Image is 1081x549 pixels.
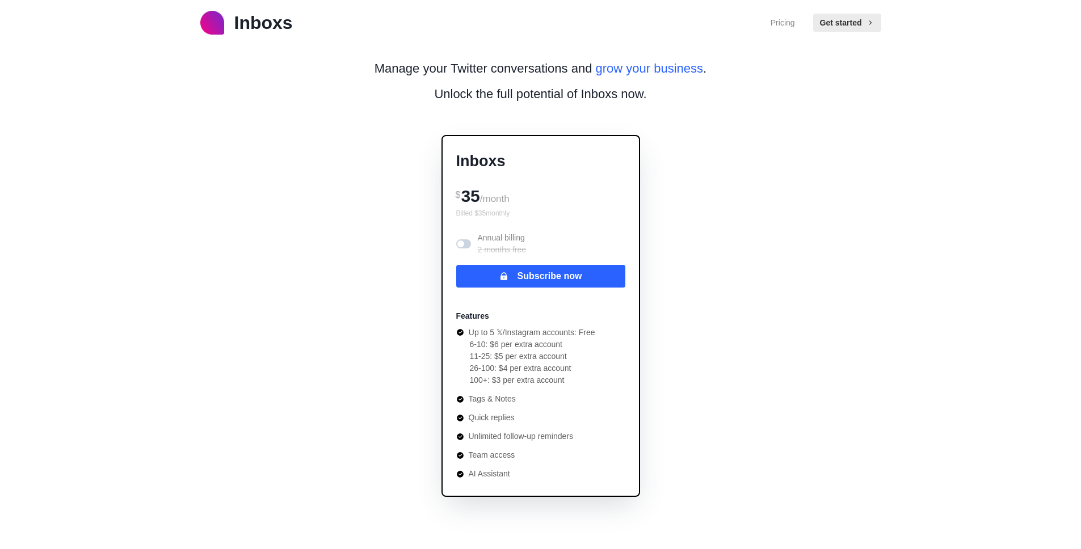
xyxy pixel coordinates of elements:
[470,374,595,386] li: 100+: $3 per extra account
[478,244,527,256] p: 2 months free
[470,362,595,374] li: 26-100: $4 per extra account
[456,265,625,288] button: Subscribe now
[375,59,706,78] p: Manage your Twitter conversations and .
[456,190,461,200] span: $
[480,193,510,204] span: /month
[456,449,595,461] li: Team access
[456,393,595,405] li: Tags & Notes
[470,350,595,362] li: 11-25: $5 per extra account
[470,339,595,350] li: 6-10: $6 per extra account
[478,232,527,256] p: Annual billing
[456,412,595,424] li: Quick replies
[771,17,795,29] a: Pricing
[596,61,704,75] span: grow your business
[813,14,881,32] button: Get started
[456,208,625,218] p: Billed $ 35 monthly
[469,327,595,339] p: Up to 5 𝕏/Instagram accounts: Free
[456,310,489,322] p: Features
[456,430,595,442] li: Unlimited follow-up reminders
[456,468,595,480] li: AI Assistant
[234,9,293,36] p: Inboxs
[200,9,293,36] a: logoInboxs
[456,182,625,208] div: 35
[456,150,625,173] p: Inboxs
[434,85,646,103] p: Unlock the full potential of Inboxs now.
[200,11,224,35] img: logo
